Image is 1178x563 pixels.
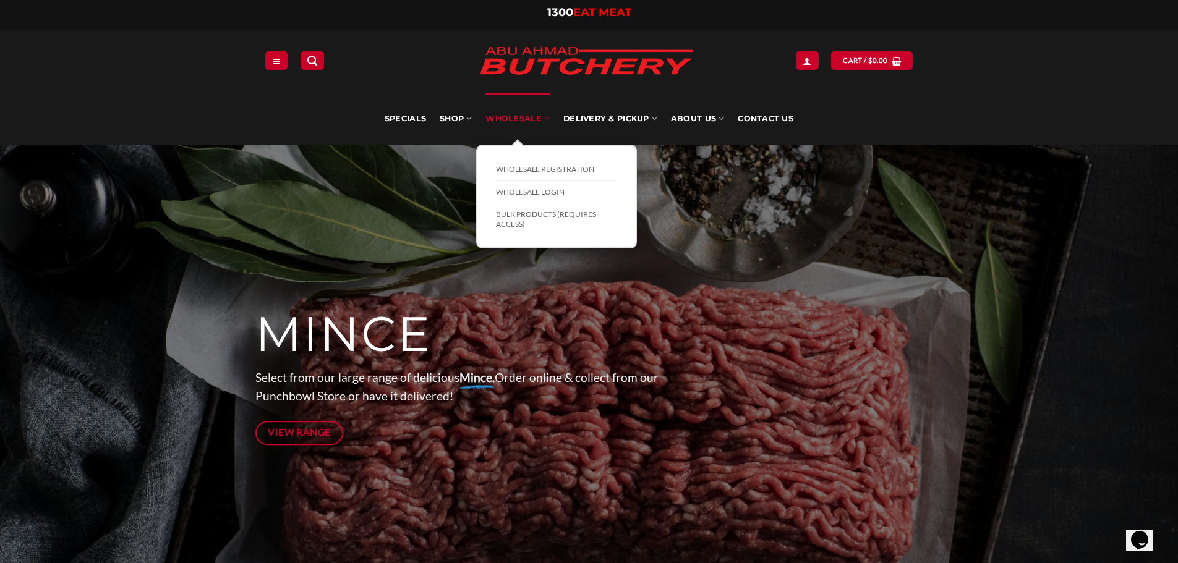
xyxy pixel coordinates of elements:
[496,203,617,235] a: BULK Products (Requires Access)
[868,56,888,64] bdi: 0.00
[255,305,432,364] span: MINCE
[738,93,793,145] a: Contact Us
[496,181,617,204] a: Wholesale Login
[843,55,887,66] span: Cart /
[547,6,573,19] span: 1300
[496,158,617,181] a: Wholesale Registration
[868,55,873,66] span: $
[796,51,818,69] a: Login
[563,93,657,145] a: Delivery & Pickup
[268,425,331,440] span: View Range
[831,51,913,69] a: View cart
[469,38,704,85] img: Abu Ahmad Butchery
[385,93,426,145] a: Specials
[459,370,495,384] strong: Mince.
[485,93,550,145] a: Wholesale
[547,6,631,19] a: 1300EAT MEAT
[255,421,344,445] a: View Range
[440,93,472,145] a: SHOP
[1126,514,1166,551] iframe: chat widget
[671,93,724,145] a: About Us
[301,51,324,69] a: Search
[255,370,659,404] span: Select from our large range of delicious Order online & collect from our Punchbowl Store or have ...
[265,51,288,69] a: Menu
[573,6,631,19] span: EAT MEAT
